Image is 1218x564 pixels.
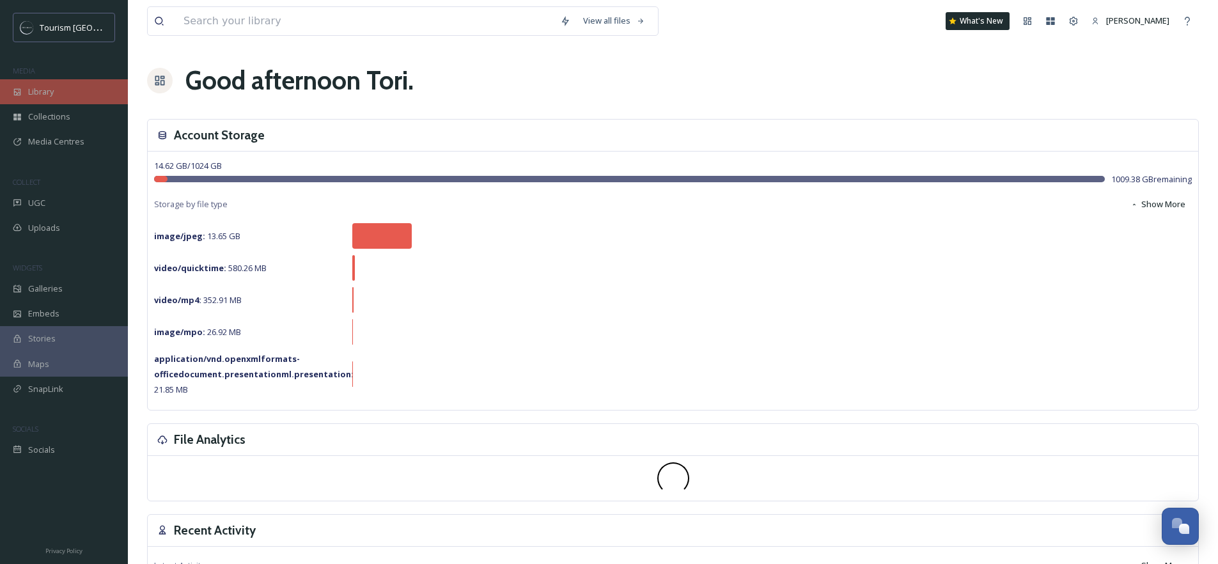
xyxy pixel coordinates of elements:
span: Privacy Policy [45,547,82,555]
span: Maps [28,358,49,370]
span: SOCIALS [13,424,38,434]
span: 1009.38 GB remaining [1111,173,1192,185]
h3: File Analytics [174,430,246,449]
strong: video/mp4 : [154,294,201,306]
span: UGC [28,197,45,209]
span: Stories [28,333,56,345]
span: SnapLink [28,383,63,395]
span: COLLECT [13,177,40,187]
span: 14.62 GB / 1024 GB [154,160,222,171]
a: [PERSON_NAME] [1085,8,1176,33]
span: 352.91 MB [154,294,242,306]
span: Uploads [28,222,60,234]
span: 21.85 MB [154,353,354,395]
span: Socials [28,444,55,456]
strong: image/jpeg : [154,230,205,242]
span: 13.65 GB [154,230,240,242]
span: 580.26 MB [154,262,267,274]
strong: application/vnd.openxmlformats-officedocument.presentationml.presentation : [154,353,354,380]
h3: Account Storage [174,126,265,145]
button: Open Chat [1162,508,1199,545]
h1: Good afternoon Tori . [185,61,414,100]
strong: video/quicktime : [154,262,226,274]
span: Galleries [28,283,63,295]
input: Search your library [177,7,554,35]
span: Media Centres [28,136,84,148]
h3: Recent Activity [174,521,256,540]
span: Storage by file type [154,198,228,210]
a: What's New [946,12,1010,30]
span: Collections [28,111,70,123]
span: [PERSON_NAME] [1106,15,1169,26]
span: MEDIA [13,66,35,75]
span: Library [28,86,54,98]
a: View all files [577,8,652,33]
strong: image/mpo : [154,326,205,338]
span: WIDGETS [13,263,42,272]
span: Embeds [28,308,59,320]
a: Privacy Policy [45,542,82,558]
span: 26.92 MB [154,326,241,338]
button: Show More [1124,192,1192,217]
span: Tourism [GEOGRAPHIC_DATA] [40,21,154,33]
img: OMNISEND%20Email%20Square%20Images%20.png [20,21,33,34]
